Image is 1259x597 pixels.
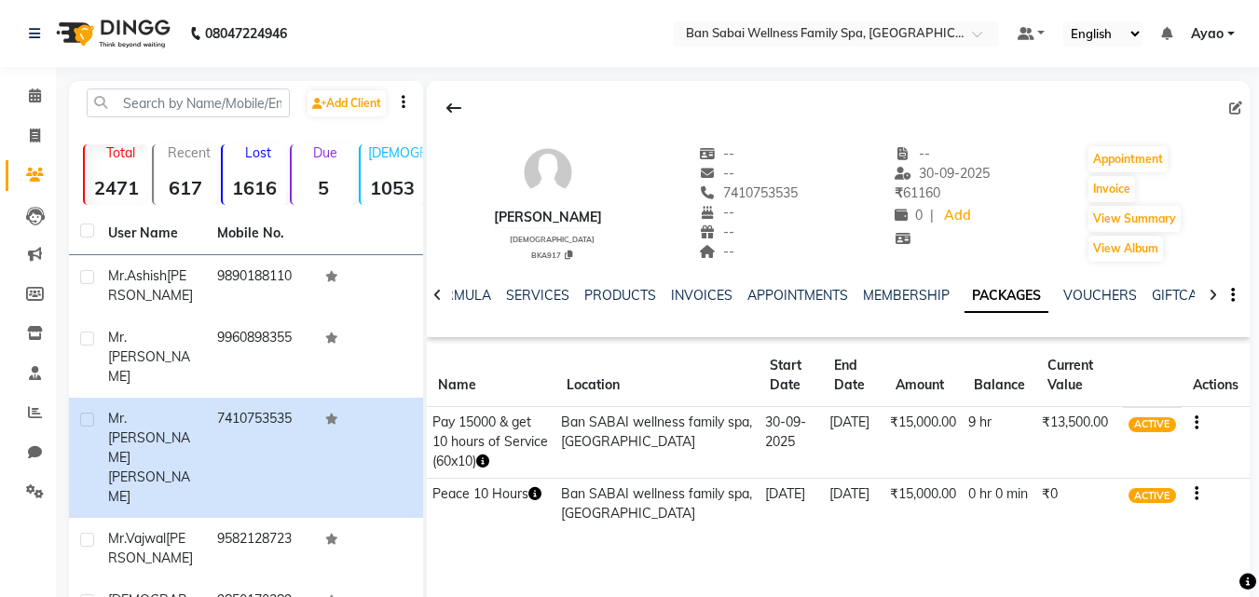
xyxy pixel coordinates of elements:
td: Pay 15000 & get 10 hours of Service (60x10) [427,407,555,479]
span: ACTIVE [1129,417,1176,432]
span: Mr.Vajwal [108,530,166,547]
p: [DEMOGRAPHIC_DATA] [368,144,424,161]
td: 30-09-2025 [759,407,823,479]
strong: 5 [292,176,355,199]
a: GIFTCARDS [1152,287,1225,304]
span: [DEMOGRAPHIC_DATA] [510,235,595,244]
a: APPOINTMENTS [747,287,848,304]
a: SERVICES [506,287,569,304]
span: -- [699,165,734,182]
img: avatar [520,144,576,200]
a: PRODUCTS [584,287,656,304]
span: Mr.Ashish [108,267,167,284]
span: -- [699,224,734,240]
strong: 1616 [223,176,286,199]
span: 30-09-2025 [895,165,990,182]
span: -- [699,145,734,162]
a: INVOICES [671,287,732,304]
th: Location [555,345,759,407]
span: 61160 [895,184,940,201]
td: 9960898355 [206,317,315,398]
th: Mobile No. [206,212,315,255]
td: Ban SABAI wellness family spa, [GEOGRAPHIC_DATA] [555,478,759,529]
p: Lost [230,144,286,161]
th: Balance [963,345,1036,407]
td: 7410753535 [206,398,315,518]
span: ₹ [895,184,903,201]
td: Ban SABAI wellness family spa, [GEOGRAPHIC_DATA] [555,407,759,479]
span: 0 [895,207,923,224]
a: PACKAGES [965,279,1048,313]
td: 0 hr 0 min [963,478,1036,529]
p: Recent [161,144,217,161]
td: 9890188110 [206,255,315,317]
th: End Date [823,345,884,407]
th: Actions [1182,345,1250,407]
span: ACTIVE [1129,488,1176,503]
span: 7410753535 [699,184,798,201]
a: Add Client [308,90,386,116]
span: Mr.[PERSON_NAME] [108,410,190,466]
th: Start Date [759,345,823,407]
button: Appointment [1088,146,1168,172]
img: logo [48,7,175,60]
a: Add [941,203,974,229]
td: 9 hr [963,407,1036,479]
a: MEMBERSHIP [863,287,950,304]
button: View Summary [1088,206,1181,232]
a: FORMULA [427,287,491,304]
button: Invoice [1088,176,1135,202]
td: ₹0 [1036,478,1123,529]
div: [PERSON_NAME] [494,208,602,227]
td: [DATE] [823,407,884,479]
span: Ayao [1191,24,1224,44]
div: Back to Client [434,90,473,126]
span: -- [699,243,734,260]
td: 9582128723 [206,518,315,579]
td: Peace 10 Hours [427,478,555,529]
button: View Album [1088,236,1163,262]
strong: 617 [154,176,217,199]
td: ₹15,000.00 [884,478,963,529]
a: VOUCHERS [1063,287,1137,304]
th: Name [427,345,555,407]
span: [PERSON_NAME] [108,468,190,505]
input: Search by Name/Mobile/Email/Code [87,88,290,117]
div: BKA917 [501,248,602,261]
th: User Name [97,212,206,255]
p: Due [295,144,355,161]
strong: 1053 [361,176,424,199]
p: Total [92,144,148,161]
td: ₹15,000.00 [884,407,963,479]
td: [DATE] [759,478,823,529]
span: -- [699,204,734,221]
strong: 2471 [85,176,148,199]
td: [DATE] [823,478,884,529]
span: [PERSON_NAME] [108,348,190,385]
th: Amount [884,345,963,407]
b: 08047224946 [205,7,287,60]
span: Mr. [108,329,127,346]
span: -- [895,145,930,162]
span: | [930,206,934,225]
th: Current Value [1036,345,1123,407]
td: ₹13,500.00 [1036,407,1123,479]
